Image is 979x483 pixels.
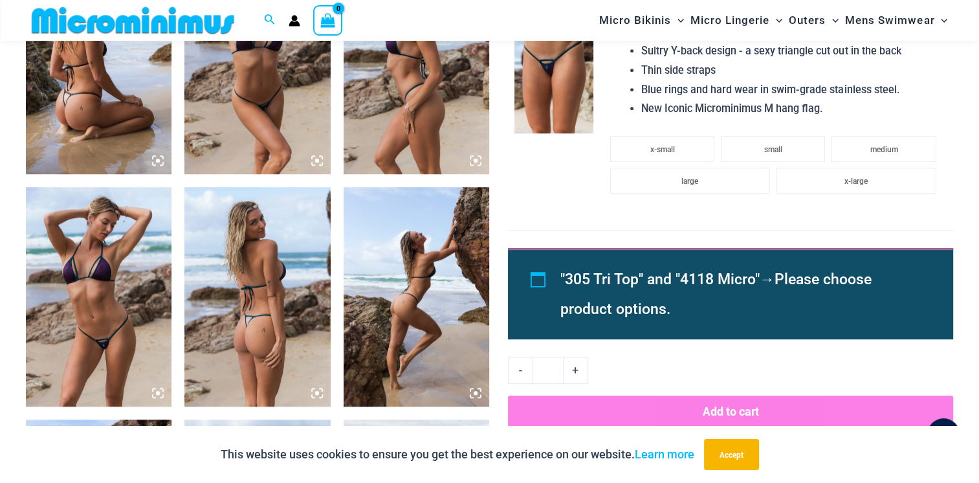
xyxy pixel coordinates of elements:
[289,15,300,27] a: Account icon link
[842,4,951,37] a: Mens SwimwearMenu ToggleMenu Toggle
[764,145,782,154] span: small
[681,177,698,186] span: large
[221,445,694,464] p: This website uses cookies to ensure you get the best experience on our website.
[845,4,934,37] span: Mens Swimwear
[641,80,942,100] li: Blue rings and hard wear in swim-grade stainless steel.
[560,265,923,324] li: →
[508,396,953,427] button: Add to cart
[599,4,671,37] span: Micro Bikinis
[721,136,825,162] li: small
[769,4,782,37] span: Menu Toggle
[610,136,714,162] li: x-small
[610,168,770,194] li: large
[313,5,343,35] a: View Shopping Cart, empty
[184,187,330,406] img: Santa Barbra Purple Turquoise 305 Top 4118 Bottom
[786,4,842,37] a: OutersMenu ToggleMenu Toggle
[690,4,769,37] span: Micro Lingerie
[776,168,936,194] li: x-large
[27,6,239,35] img: MM SHOP LOGO FLAT
[264,12,276,28] a: Search icon link
[560,271,872,318] span: Please choose product options.
[533,357,563,384] input: Product quantity
[641,41,942,61] li: Sultry Y-back design - a sexy triangle cut out in the back
[687,4,786,37] a: Micro LingerieMenu ToggleMenu Toggle
[508,357,533,384] a: -
[344,187,489,406] img: Santa Barbra Purple Turquoise 305 Top 4118 Bottom
[650,145,674,154] span: x-small
[594,2,953,39] nav: Site Navigation
[844,177,868,186] span: x-large
[641,99,942,118] li: New Iconic Microminimus M hang flag.
[789,4,826,37] span: Outers
[514,16,593,133] img: Santa Barbra Purple Turquoise 4118 Bottom
[934,4,947,37] span: Menu Toggle
[826,4,839,37] span: Menu Toggle
[564,357,588,384] a: +
[704,439,759,470] button: Accept
[831,136,936,162] li: medium
[641,61,942,80] li: Thin side straps
[596,4,687,37] a: Micro BikinisMenu ToggleMenu Toggle
[560,271,760,288] span: "305 Tri Top" and "4118 Micro"
[635,447,694,461] a: Learn more
[26,187,171,406] img: Santa Barbra Purple Turquoise 305 Top 4118 Bottom
[671,4,684,37] span: Menu Toggle
[870,145,898,154] span: medium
